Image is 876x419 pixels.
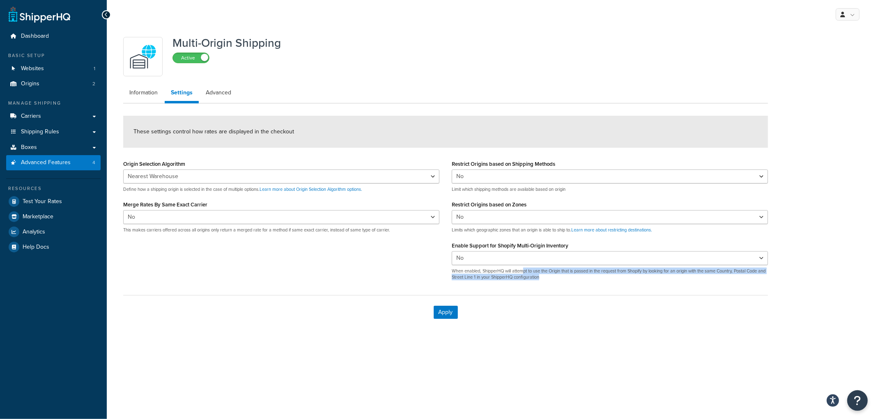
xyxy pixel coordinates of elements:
[6,76,101,92] a: Origins2
[200,85,237,101] a: Advanced
[6,76,101,92] li: Origins
[21,144,37,151] span: Boxes
[21,113,41,120] span: Carriers
[6,61,101,76] li: Websites
[260,186,362,192] a: Learn more about Origin Selection Algorithm options.
[21,33,49,40] span: Dashboard
[123,186,439,192] p: Define how a shipping origin is selected in the case of multiple options.
[23,244,49,251] span: Help Docs
[452,201,527,208] label: Restrict Origins based on Zones
[21,159,71,166] span: Advanced Features
[123,201,207,208] label: Merge Rates By Same Exact Carrier
[165,85,199,103] a: Settings
[6,100,101,107] div: Manage Shipping
[6,240,101,254] a: Help Docs
[6,29,101,44] a: Dashboard
[452,161,555,167] label: Restrict Origins based on Shipping Methods
[6,124,101,140] a: Shipping Rules
[92,159,95,166] span: 4
[21,65,44,72] span: Websites
[6,209,101,224] a: Marketplace
[123,85,164,101] a: Information
[173,53,209,63] label: Active
[6,155,101,170] li: Advanced Features
[92,80,95,87] span: 2
[94,65,95,72] span: 1
[23,229,45,236] span: Analytics
[172,37,281,49] h1: Multi-Origin Shipping
[21,80,39,87] span: Origins
[847,390,868,411] button: Open Resource Center
[6,52,101,59] div: Basic Setup
[21,128,59,135] span: Shipping Rules
[6,61,101,76] a: Websites1
[452,186,768,192] p: Limit which shipping methods are available based on origin
[571,227,652,233] a: Learn more about restricting destinations.
[6,224,101,239] a: Analytics
[6,140,101,155] a: Boxes
[452,243,568,249] label: Enable Support for Shopify Multi-Origin Inventory
[452,268,768,281] p: When enabled, ShipperHQ will attempt to use the Origin that is passed in the request from Shopify...
[129,42,157,71] img: WatD5o0RtDAAAAAElFTkSuQmCC
[6,155,101,170] a: Advanced Features4
[123,161,185,167] label: Origin Selection Algorithm
[133,127,294,136] span: These settings control how rates are displayed in the checkout
[6,194,101,209] a: Test Your Rates
[434,306,458,319] button: Apply
[6,185,101,192] div: Resources
[123,227,439,233] p: This makes carriers offered across all origins only return a merged rate for a method if same exa...
[6,109,101,124] a: Carriers
[23,213,53,220] span: Marketplace
[452,227,768,233] p: Limits which geographic zones that an origin is able to ship to.
[23,198,62,205] span: Test Your Rates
